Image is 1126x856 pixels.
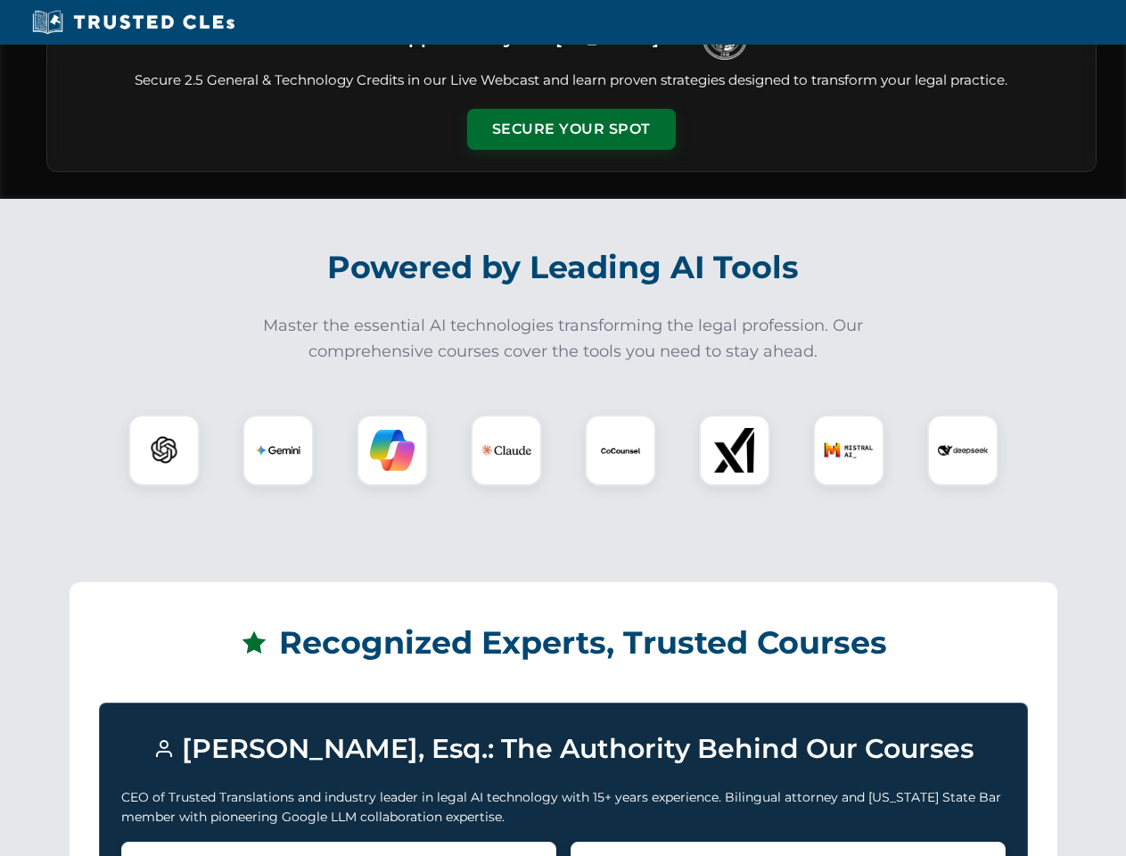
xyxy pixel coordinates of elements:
[121,725,1006,773] h3: [PERSON_NAME], Esq.: The Authority Behind Our Courses
[813,415,884,486] div: Mistral AI
[370,428,415,473] img: Copilot Logo
[242,415,314,486] div: Gemini
[128,415,200,486] div: ChatGPT
[598,428,643,473] img: CoCounsel Logo
[138,424,190,476] img: ChatGPT Logo
[481,425,531,475] img: Claude Logo
[712,428,757,473] img: xAI Logo
[69,70,1074,91] p: Secure 2.5 General & Technology Credits in our Live Webcast and learn proven strategies designed ...
[99,612,1028,674] h2: Recognized Experts, Trusted Courses
[357,415,428,486] div: Copilot
[27,9,240,36] img: Trusted CLEs
[585,415,656,486] div: CoCounsel
[467,109,676,150] button: Secure Your Spot
[256,428,300,473] img: Gemini Logo
[471,415,542,486] div: Claude
[121,787,1006,827] p: CEO of Trusted Translations and industry leader in legal AI technology with 15+ years experience....
[824,425,874,475] img: Mistral AI Logo
[251,313,875,365] p: Master the essential AI technologies transforming the legal profession. Our comprehensive courses...
[699,415,770,486] div: xAI
[927,415,999,486] div: DeepSeek
[938,425,988,475] img: DeepSeek Logo
[70,236,1057,299] h2: Powered by Leading AI Tools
